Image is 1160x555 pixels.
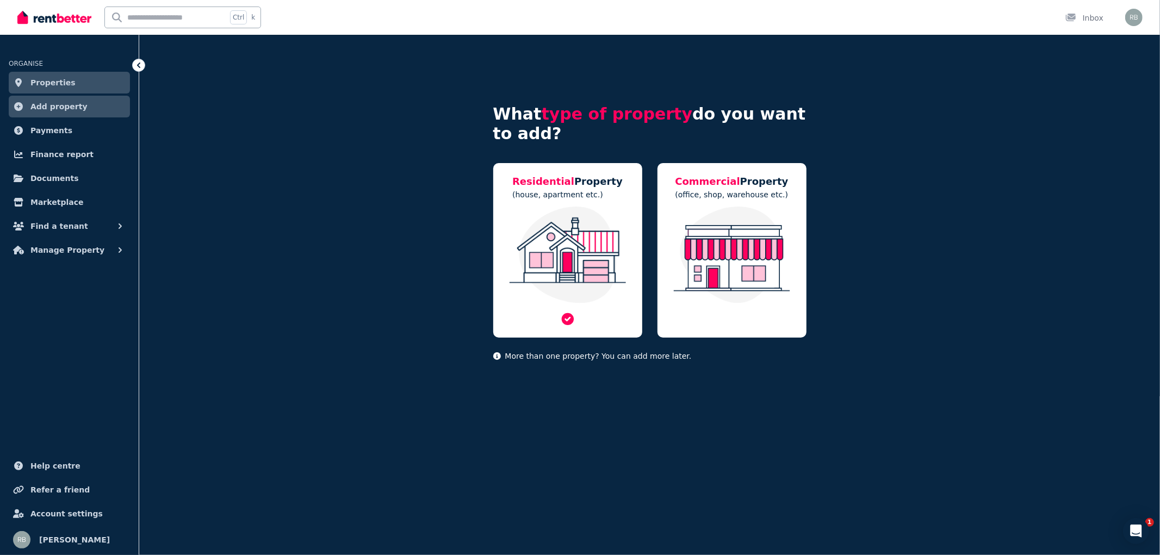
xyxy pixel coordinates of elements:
a: Finance report [9,144,130,165]
p: More than one property? You can add more later. [493,351,807,361]
img: Ravi Beniwal [1125,9,1143,26]
a: Properties [9,72,130,93]
p: (house, apartment etc.) [512,189,623,200]
span: Properties [30,76,76,89]
span: Help centre [30,459,80,472]
a: Payments [9,120,130,141]
span: Documents [30,172,79,185]
span: Marketplace [30,196,83,209]
h4: What do you want to add? [493,104,807,144]
img: Commercial Property [668,207,796,303]
span: Add property [30,100,88,113]
a: Help centre [9,455,130,477]
button: Manage Property [9,239,130,261]
a: Account settings [9,503,130,525]
div: Open Intercom Messenger [1123,518,1149,544]
span: [PERSON_NAME] [39,533,110,546]
span: Residential [512,176,574,187]
span: ORGANISE [9,60,43,67]
img: Residential Property [504,207,631,303]
img: Ravi Beniwal [13,531,30,548]
span: Find a tenant [30,220,88,233]
a: Marketplace [9,191,130,213]
h5: Property [512,174,623,189]
span: 1 [1145,518,1154,527]
div: Inbox [1065,13,1103,23]
span: Refer a friend [30,483,90,496]
p: (office, shop, warehouse etc.) [675,189,788,200]
img: RentBetter [17,9,91,26]
a: Add property [9,96,130,117]
button: Find a tenant [9,215,130,237]
a: Refer a friend [9,479,130,501]
span: Ctrl [230,10,247,24]
span: Finance report [30,148,94,161]
a: Documents [9,167,130,189]
span: Account settings [30,507,103,520]
span: k [251,13,255,22]
span: type of property [542,104,693,123]
span: Payments [30,124,72,137]
span: Commercial [675,176,740,187]
span: Manage Property [30,244,104,257]
h5: Property [675,174,788,189]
